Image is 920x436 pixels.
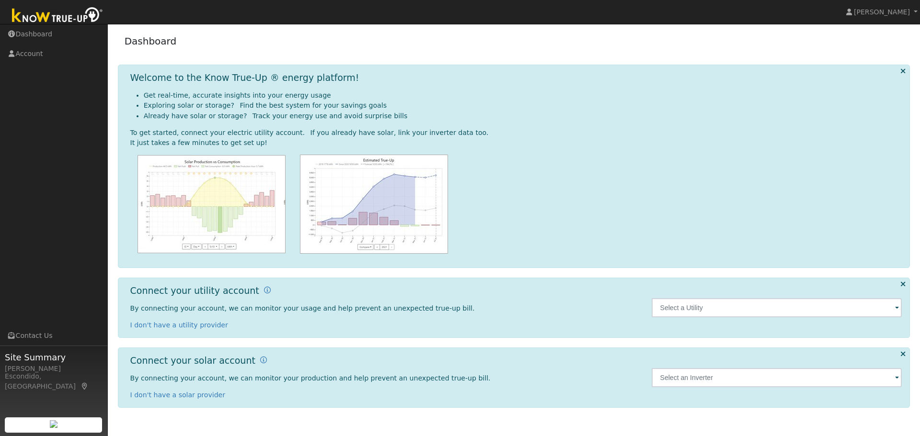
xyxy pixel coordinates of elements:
[130,321,228,329] a: I don't have a utility provider
[5,371,103,391] div: Escondido, [GEOGRAPHIC_DATA]
[130,128,902,138] div: To get started, connect your electric utility account. If you already have solar, link your inver...
[125,35,177,47] a: Dashboard
[130,138,902,148] div: It just takes a few minutes to get set up!
[652,298,902,317] input: Select a Utility
[130,374,491,382] span: By connecting your account, we can monitor your production and help prevent an unexpected true-up...
[130,304,475,312] span: By connecting your account, we can monitor your usage and help prevent an unexpected true-up bill.
[80,382,89,390] a: Map
[130,72,359,83] h1: Welcome to the Know True-Up ® energy platform!
[144,101,902,111] li: Exploring solar or storage? Find the best system for your savings goals
[652,368,902,387] input: Select an Inverter
[144,111,902,121] li: Already have solar or storage? Track your energy use and avoid surprise bills
[130,391,226,399] a: I don't have a solar provider
[130,355,255,366] h1: Connect your solar account
[5,351,103,364] span: Site Summary
[7,5,108,27] img: Know True-Up
[130,285,259,296] h1: Connect your utility account
[854,8,910,16] span: [PERSON_NAME]
[5,364,103,374] div: [PERSON_NAME]
[144,90,902,101] li: Get real-time, accurate insights into your energy usage
[50,420,57,428] img: retrieve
